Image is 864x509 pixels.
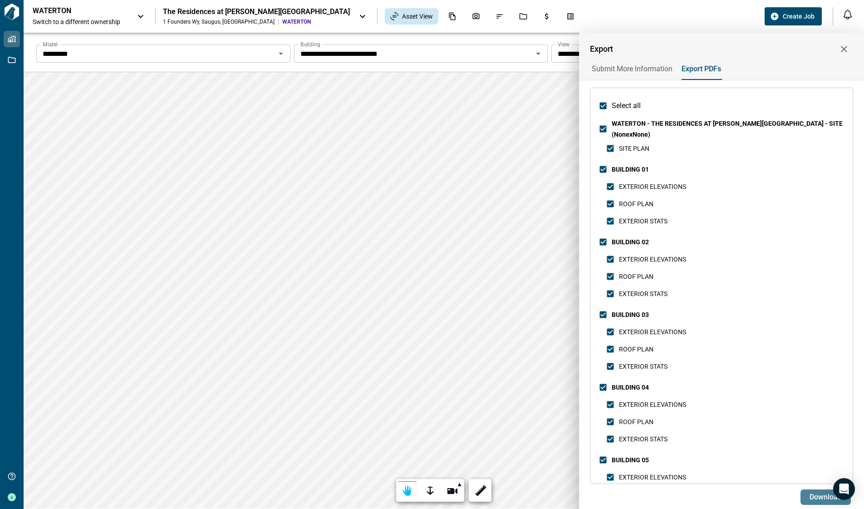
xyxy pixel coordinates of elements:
span: BUILDING 01 [612,166,649,173]
span: EXTERIOR STATS [619,290,668,297]
span: EXTERIOR ELEVATIONS [619,401,686,408]
span: BUILDING 02 [612,238,649,246]
span: ROOF PLAN [619,346,653,353]
button: Download [800,489,851,505]
span: BUILDING 03 [612,311,649,318]
span: Submit More Information [592,64,673,74]
span: EXTERIOR STATS [619,363,668,370]
div: base tabs [583,58,853,80]
span: EXTERIOR ELEVATIONS [619,328,686,336]
span: EXTERIOR ELEVATIONS [619,256,686,263]
span: EXTERIOR STATS [619,435,668,443]
span: BUILDING 05 [612,456,649,464]
span: ROOF PLAN [619,200,653,208]
span: EXTERIOR STATS [619,217,668,225]
span: Export PDFs [682,64,721,74]
span: Download [810,493,842,502]
span: ROOF PLAN [619,418,653,425]
span: Export [590,44,613,54]
span: Select all [612,100,641,111]
span: BUILDING 04 [612,384,649,391]
span: EXTERIOR ELEVATIONS [619,183,686,190]
div: Open Intercom Messenger [833,478,855,500]
span: SITE PLAN [619,145,649,152]
span: WATERTON - THE RESIDENCES AT [PERSON_NAME][GEOGRAPHIC_DATA] - SITE (NonexNone) [612,120,843,138]
span: ROOF PLAN [619,273,653,280]
span: EXTERIOR ELEVATIONS [619,474,686,481]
